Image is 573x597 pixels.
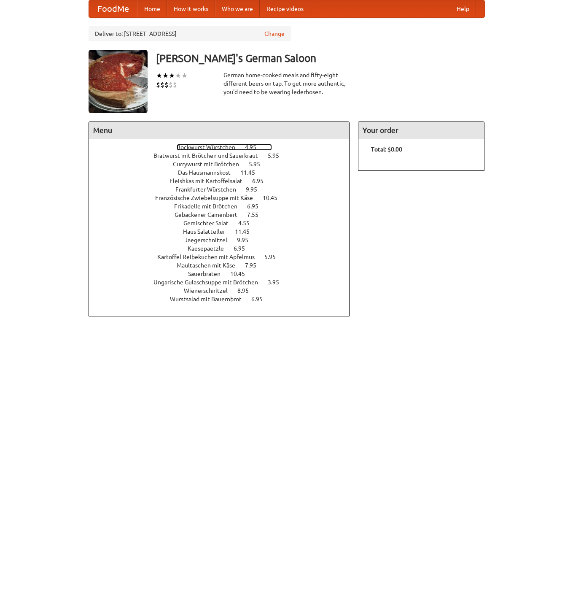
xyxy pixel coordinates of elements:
span: Wurstsalad mit Bauernbrot [170,296,250,303]
a: Who we are [215,0,260,17]
span: 6.95 [234,245,253,252]
li: ★ [156,71,162,80]
span: Sauerbraten [188,270,229,277]
span: Das Hausmannskost [178,169,239,176]
li: ★ [181,71,188,80]
a: Kaesepaetzle 6.95 [188,245,261,252]
li: ★ [169,71,175,80]
a: Home [137,0,167,17]
a: FoodMe [89,0,137,17]
span: 5.95 [249,161,269,167]
a: Change [264,30,285,38]
span: 9.95 [237,237,257,243]
a: How it works [167,0,215,17]
span: 7.55 [247,211,267,218]
span: 4.55 [238,220,258,227]
span: Gebackener Camenbert [175,211,246,218]
span: Bockwurst Würstchen [177,144,244,151]
img: angular.jpg [89,50,148,113]
span: Ungarische Gulaschsuppe mit Brötchen [153,279,266,286]
span: Maultaschen mit Käse [177,262,244,269]
span: Frikadelle mit Brötchen [174,203,246,210]
div: German home-cooked meals and fifty-eight different beers on tap. To get more authentic, you'd nee... [223,71,350,96]
span: 10.45 [230,270,253,277]
a: Bratwurst mit Brötchen und Sauerkraut 5.95 [153,152,295,159]
a: Kartoffel Reibekuchen mit Apfelmus 5.95 [157,254,291,260]
span: Gemischter Salat [183,220,237,227]
span: 5.95 [268,152,288,159]
span: Bratwurst mit Brötchen und Sauerkraut [153,152,266,159]
span: Wienerschnitzel [184,287,236,294]
span: 6.95 [251,296,271,303]
a: Fleishkas mit Kartoffelsalat 6.95 [169,178,279,184]
span: Kartoffel Reibekuchen mit Apfelmus [157,254,263,260]
span: 11.45 [240,169,264,176]
span: 7.95 [245,262,265,269]
span: Französische Zwiebelsuppe mit Käse [155,194,261,201]
b: Total: $0.00 [371,146,402,153]
span: 11.45 [235,228,258,235]
span: 6.95 [247,203,267,210]
a: Maultaschen mit Käse 7.95 [177,262,272,269]
span: 10.45 [263,194,286,201]
span: Currywurst mit Brötchen [173,161,247,167]
div: Deliver to: [STREET_ADDRESS] [89,26,291,41]
a: Help [450,0,476,17]
a: Frikadelle mit Brötchen 6.95 [174,203,274,210]
a: Französische Zwiebelsuppe mit Käse 10.45 [155,194,293,201]
span: 5.95 [264,254,284,260]
a: Currywurst mit Brötchen 5.95 [173,161,276,167]
a: Bockwurst Würstchen 4.95 [177,144,272,151]
li: ★ [175,71,181,80]
a: Jaegerschnitzel 9.95 [185,237,264,243]
li: ★ [162,71,169,80]
span: 8.95 [237,287,257,294]
h4: Your order [358,122,484,139]
a: Gebackener Camenbert 7.55 [175,211,274,218]
h3: [PERSON_NAME]'s German Saloon [156,50,485,67]
span: 9.95 [246,186,266,193]
a: Sauerbraten 10.45 [188,270,261,277]
a: Recipe videos [260,0,310,17]
a: Gemischter Salat 4.55 [183,220,265,227]
span: Fleishkas mit Kartoffelsalat [169,178,251,184]
li: $ [169,80,173,89]
span: Jaegerschnitzel [185,237,236,243]
span: Kaesepaetzle [188,245,232,252]
li: $ [173,80,177,89]
span: 6.95 [252,178,272,184]
li: $ [156,80,160,89]
a: Wurstsalad mit Bauernbrot 6.95 [170,296,278,303]
a: Frankfurter Würstchen 9.95 [175,186,273,193]
span: 3.95 [268,279,288,286]
a: Das Hausmannskost 11.45 [178,169,271,176]
li: $ [160,80,164,89]
a: Haus Salatteller 11.45 [183,228,265,235]
h4: Menu [89,122,350,139]
span: Haus Salatteller [183,228,234,235]
a: Ungarische Gulaschsuppe mit Brötchen 3.95 [153,279,295,286]
a: Wienerschnitzel 8.95 [184,287,264,294]
span: Frankfurter Würstchen [175,186,245,193]
li: $ [164,80,169,89]
span: 4.95 [245,144,265,151]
